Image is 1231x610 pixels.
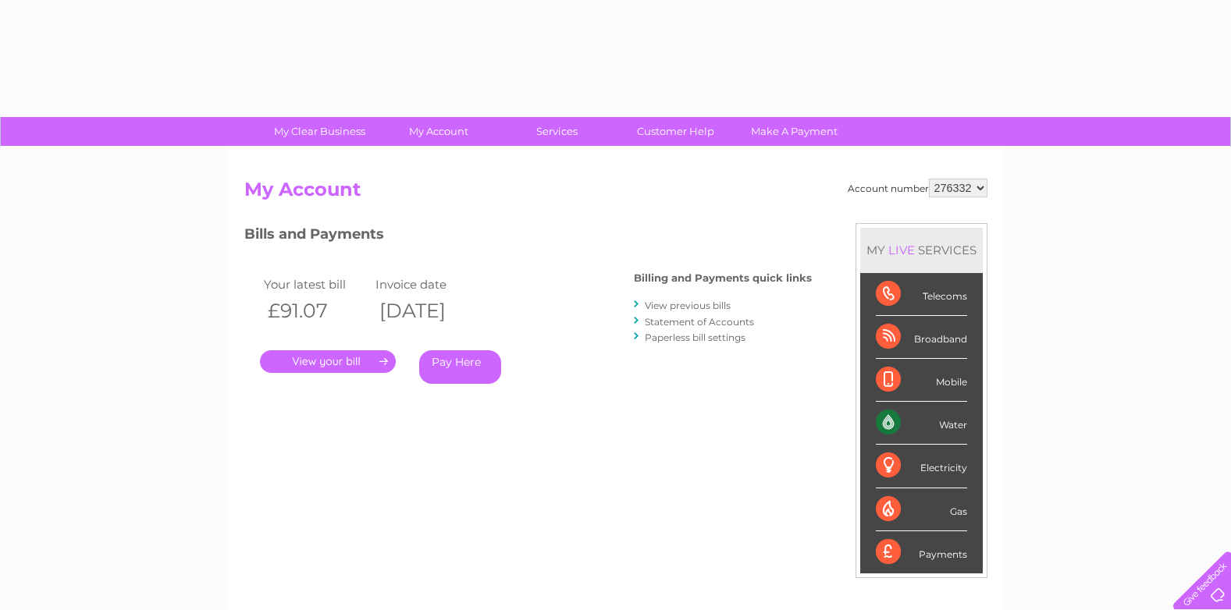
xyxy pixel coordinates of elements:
div: LIVE [885,243,918,257]
td: Invoice date [372,274,484,295]
a: Make A Payment [730,117,859,146]
h4: Billing and Payments quick links [634,272,812,284]
a: View previous bills [645,300,731,311]
div: Electricity [876,445,967,488]
a: Pay Here [419,350,501,384]
a: My Clear Business [255,117,384,146]
div: Payments [876,531,967,573]
a: . [260,350,396,373]
div: MY SERVICES [860,228,983,272]
a: Services [493,117,621,146]
th: [DATE] [372,295,484,327]
a: Paperless bill settings [645,332,745,343]
div: Broadband [876,316,967,359]
a: My Account [374,117,503,146]
h3: Bills and Payments [244,223,812,250]
div: Account number [848,179,987,197]
th: £91.07 [260,295,372,327]
div: Water [876,402,967,445]
h2: My Account [244,179,987,208]
a: Statement of Accounts [645,316,754,328]
div: Mobile [876,359,967,402]
div: Gas [876,488,967,531]
a: Customer Help [611,117,740,146]
div: Telecoms [876,273,967,316]
td: Your latest bill [260,274,372,295]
